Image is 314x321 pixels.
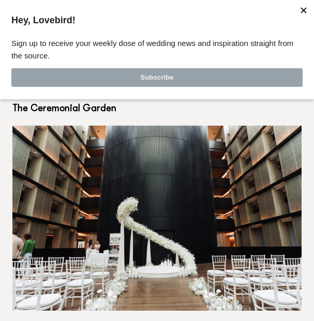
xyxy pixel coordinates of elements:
span: Hey, Lovebird! [11,120,82,132]
button: Subscribe [11,68,303,87]
span: Sign up to receive your weekly dose of wedding news and inspiration straight from the source. [11,141,293,161]
strong: The Ceremonial Garden [12,104,116,114]
span: Hey, Lovebird! [11,15,76,25]
img: indoor garden space at park hyatt [12,126,302,311]
label: Email Address [11,173,303,186]
span: Sign up to receive your weekly dose of wedding news and inspiration straight from the source. [11,39,293,60]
